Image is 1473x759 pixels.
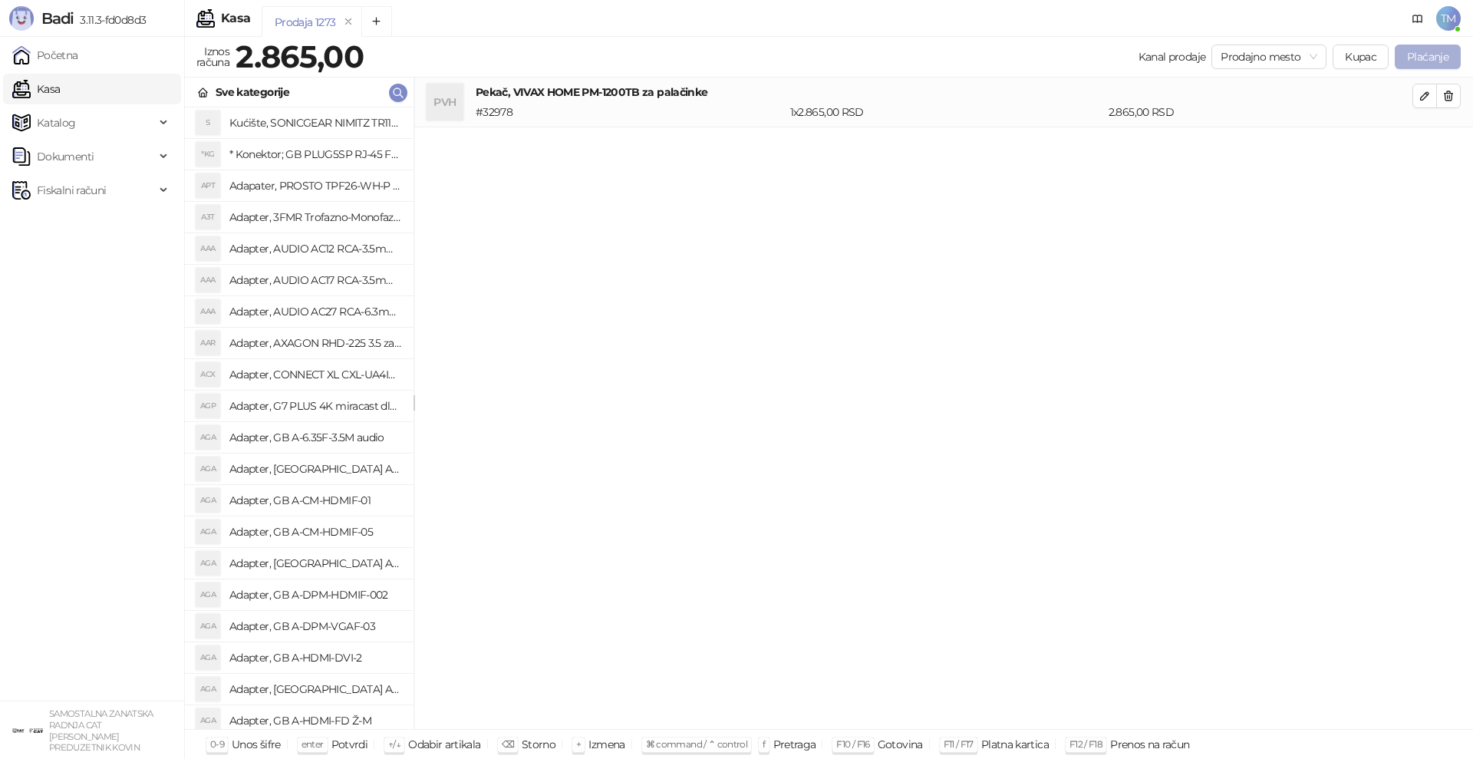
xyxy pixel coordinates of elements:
[229,331,401,355] h4: Adapter, AXAGON RHD-225 3.5 za 2x2.5
[196,299,220,324] div: AAA
[836,738,869,750] span: F10 / F16
[12,715,43,746] img: 64x64-companyLogo-ae27db6e-dfce-48a1-b68e-83471bd1bffd.png
[229,425,401,450] h4: Adapter, GB A-6.35F-3.5M audio
[502,738,514,750] span: ⌫
[196,677,220,701] div: AGA
[1106,104,1415,120] div: 2.865,00 RSD
[9,6,34,31] img: Logo
[576,738,581,750] span: +
[763,738,765,750] span: f
[1333,45,1389,69] button: Kupac
[229,362,401,387] h4: Adapter, CONNECT XL CXL-UA4IN1 putni univerzalni
[1436,6,1461,31] span: TM
[196,173,220,198] div: APT
[878,734,923,754] div: Gotovina
[981,734,1049,754] div: Platna kartica
[229,457,401,481] h4: Adapter, [GEOGRAPHIC_DATA] A-AC-UKEU-001 UK na EU 7.5A
[522,734,555,754] div: Storno
[338,15,358,28] button: remove
[476,84,1412,101] h4: Pekač, VIVAX HOME PM-1200TB za palačinke
[236,38,364,75] strong: 2.865,00
[41,9,74,28] span: Badi
[944,738,974,750] span: F11 / F17
[361,6,392,37] button: Add tab
[196,394,220,418] div: AGP
[1110,734,1189,754] div: Prenos na račun
[37,107,76,138] span: Katalog
[229,551,401,576] h4: Adapter, [GEOGRAPHIC_DATA] A-CMU3-LAN-05 hub
[196,236,220,261] div: AAA
[473,104,787,120] div: # 32978
[1139,48,1206,65] div: Kanal prodaje
[773,734,816,754] div: Pretraga
[229,236,401,261] h4: Adapter, AUDIO AC12 RCA-3.5mm mono
[196,488,220,513] div: AGA
[196,331,220,355] div: AAR
[37,175,106,206] span: Fiskalni računi
[37,141,94,172] span: Dokumenti
[646,738,748,750] span: ⌘ command / ⌃ control
[229,394,401,418] h4: Adapter, G7 PLUS 4K miracast dlna airplay za TV
[193,41,232,72] div: Iznos računa
[588,734,624,754] div: Izmena
[49,708,153,753] small: SAMOSTALNA ZANATSKA RADNJA CAT [PERSON_NAME] PREDUZETNIK KOVIN
[275,14,335,31] div: Prodaja 1273
[229,268,401,292] h4: Adapter, AUDIO AC17 RCA-3.5mm stereo
[185,107,414,729] div: grid
[229,708,401,733] h4: Adapter, GB A-HDMI-FD Ž-M
[221,12,250,25] div: Kasa
[1221,45,1317,68] span: Prodajno mesto
[787,104,1106,120] div: 1 x 2.865,00 RSD
[196,205,220,229] div: A3T
[196,111,220,135] div: S
[1395,45,1461,69] button: Plaćanje
[12,40,78,71] a: Početna
[331,734,368,754] div: Potvrdi
[229,488,401,513] h4: Adapter, GB A-CM-HDMIF-01
[302,738,324,750] span: enter
[229,614,401,639] h4: Adapter, GB A-DPM-VGAF-03
[216,84,289,101] div: Sve kategorije
[210,738,224,750] span: 0-9
[196,362,220,387] div: ACX
[229,111,401,135] h4: Kućište, SONICGEAR NIMITZ TR1100 belo BEZ napajanja
[229,142,401,167] h4: * Konektor; GB PLUG5SP RJ-45 FTP Kat.5
[427,84,463,120] div: PVH
[196,614,220,639] div: AGA
[196,645,220,670] div: AGA
[1405,6,1430,31] a: Dokumentacija
[12,74,60,104] a: Kasa
[74,13,146,27] span: 3.11.3-fd0d8d3
[229,645,401,670] h4: Adapter, GB A-HDMI-DVI-2
[229,173,401,198] h4: Adapater, PROSTO TPF26-WH-P razdelnik
[232,734,281,754] div: Unos šifre
[388,738,400,750] span: ↑/↓
[196,582,220,607] div: AGA
[408,734,480,754] div: Odabir artikala
[196,708,220,733] div: AGA
[196,551,220,576] div: AGA
[1069,738,1102,750] span: F12 / F18
[229,299,401,324] h4: Adapter, AUDIO AC27 RCA-6.3mm stereo
[229,582,401,607] h4: Adapter, GB A-DPM-HDMIF-002
[229,205,401,229] h4: Adapter, 3FMR Trofazno-Monofazni
[229,677,401,701] h4: Adapter, [GEOGRAPHIC_DATA] A-HDMI-FC Ž-M
[196,520,220,544] div: AGA
[196,457,220,481] div: AGA
[196,425,220,450] div: AGA
[196,268,220,292] div: AAA
[229,520,401,544] h4: Adapter, GB A-CM-HDMIF-05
